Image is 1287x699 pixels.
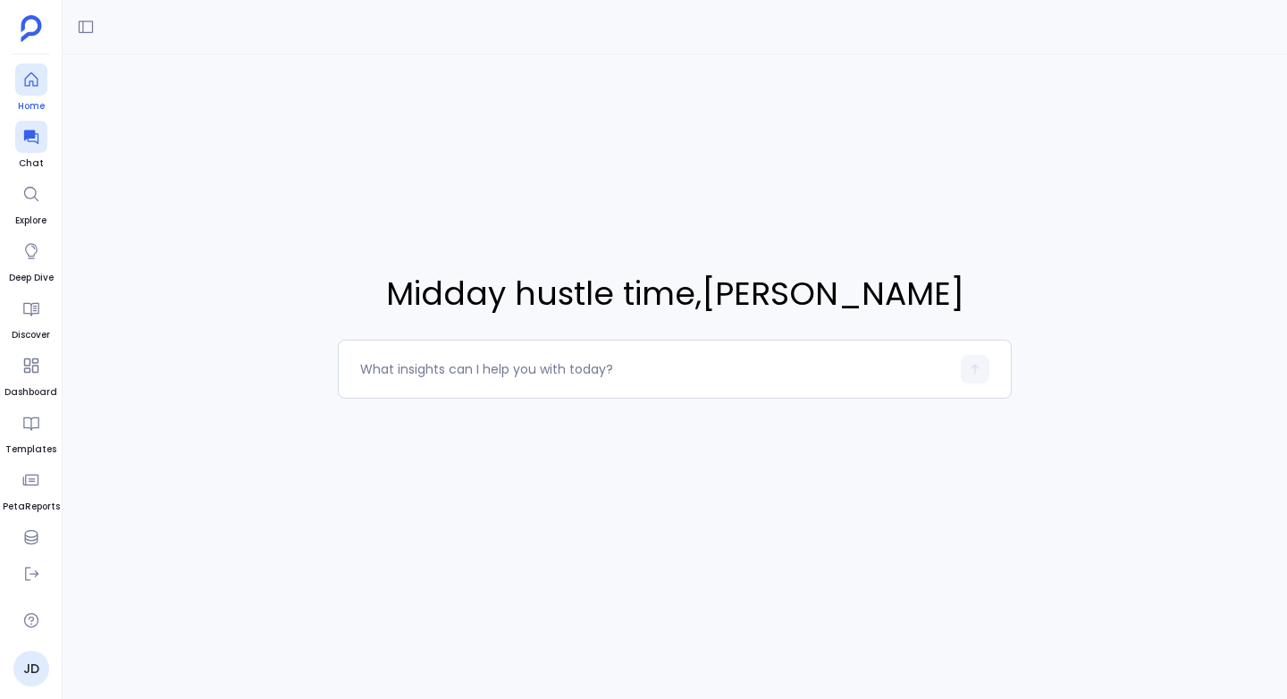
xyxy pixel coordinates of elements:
span: Midday hustle time , [PERSON_NAME] [338,270,1012,318]
span: PetaReports [3,500,60,514]
a: Discover [12,292,50,342]
a: Explore [15,178,47,228]
a: Templates [5,407,56,457]
img: petavue logo [21,15,42,42]
a: Chat [15,121,47,171]
span: Dashboard [4,385,57,400]
span: Templates [5,442,56,457]
span: Home [15,99,47,114]
span: Chat [15,156,47,171]
a: Dashboard [4,349,57,400]
span: Discover [12,328,50,342]
a: PetaReports [3,464,60,514]
a: Home [15,63,47,114]
span: Explore [15,214,47,228]
span: Deep Dive [9,271,54,285]
a: Deep Dive [9,235,54,285]
a: JD [13,651,49,686]
a: Data Hub [8,521,54,571]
